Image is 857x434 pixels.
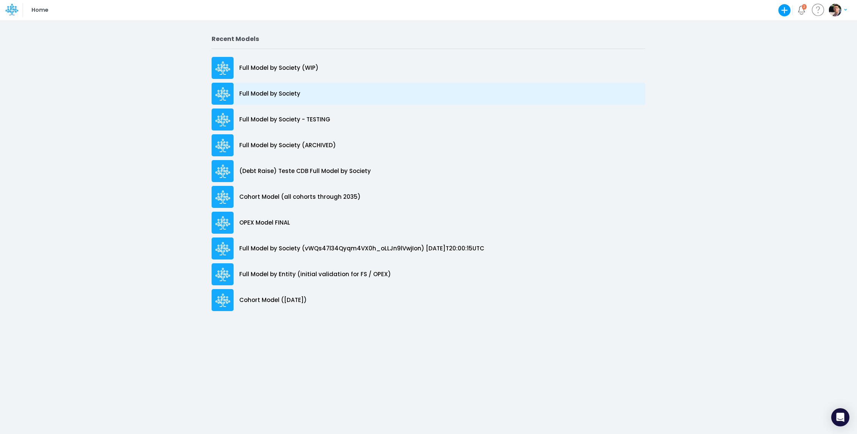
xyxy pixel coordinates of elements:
[797,6,806,14] a: Notifications
[239,115,330,124] p: Full Model by Society - TESTING
[31,6,48,14] p: Home
[212,261,645,287] a: Full Model by Entity (initial validation for FS / OPEX)
[239,296,307,305] p: Cohort Model ([DATE])
[212,81,645,107] a: Full Model by Society
[212,35,645,42] h2: Recent Models
[212,287,645,313] a: Cohort Model ([DATE])
[212,158,645,184] a: (Debt Raise) Teste CDB Full Model by Society
[239,270,391,279] p: Full Model by Entity (initial validation for FS / OPEX)
[803,5,805,8] div: 2 unread items
[239,219,290,227] p: OPEX Model FINAL
[212,210,645,236] a: OPEX Model FINAL
[239,64,319,72] p: Full Model by Society (WIP)
[831,408,849,426] div: Open Intercom Messenger
[212,184,645,210] a: Cohort Model (all cohorts through 2035)
[212,107,645,132] a: Full Model by Society - TESTING
[239,193,361,201] p: Cohort Model (all cohorts through 2035)
[239,244,484,253] p: Full Model by Society (vWQs47l34Qyqm4VX0h_oLLJn9lVwjIon) [DATE]T20:00:15UTC
[212,236,645,261] a: Full Model by Society (vWQs47l34Qyqm4VX0h_oLLJn9lVwjIon) [DATE]T20:00:15UTC
[212,55,645,81] a: Full Model by Society (WIP)
[239,90,300,98] p: Full Model by Society
[212,132,645,158] a: Full Model by Society (ARCHIVED)
[239,167,371,176] p: (Debt Raise) Teste CDB Full Model by Society
[239,141,336,150] p: Full Model by Society (ARCHIVED)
